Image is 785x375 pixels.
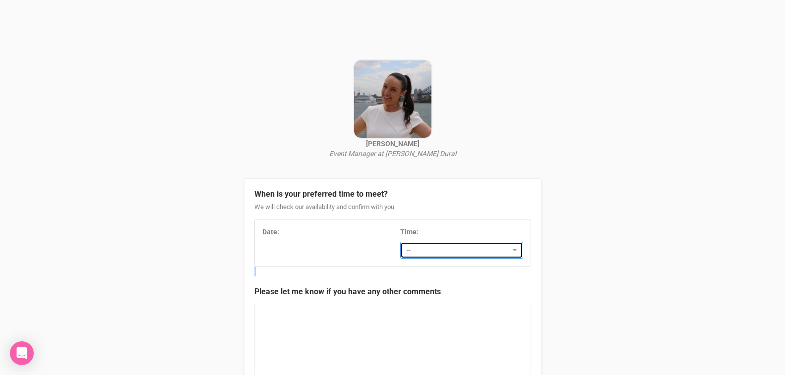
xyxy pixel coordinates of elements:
[366,140,420,148] strong: [PERSON_NAME]
[262,228,279,236] strong: Date:
[254,286,531,298] legend: Please let me know if you have any other comments
[353,59,432,139] img: open-uri20190211-4-hbmqyd
[10,341,34,365] div: Open Intercom Messenger
[400,228,419,236] strong: Time:
[407,245,510,255] span: --
[400,242,523,259] button: --
[329,150,456,158] i: Event Manager at [PERSON_NAME] Dural
[254,189,531,200] legend: When is your preferred time to meet?
[254,203,531,219] div: We will check our availability and confirm with you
